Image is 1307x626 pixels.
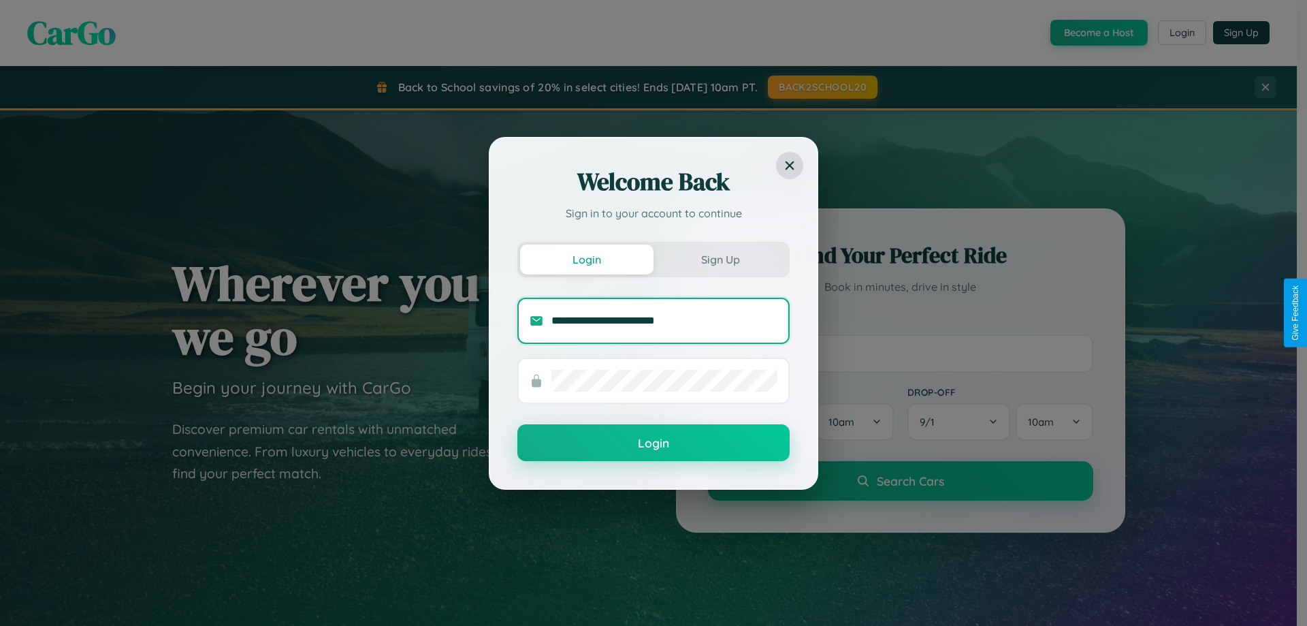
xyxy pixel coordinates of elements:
[517,166,790,198] h2: Welcome Back
[653,245,787,275] button: Sign Up
[517,424,790,461] button: Login
[1291,285,1300,341] div: Give Feedback
[520,245,653,275] button: Login
[517,205,790,221] p: Sign in to your account to continue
